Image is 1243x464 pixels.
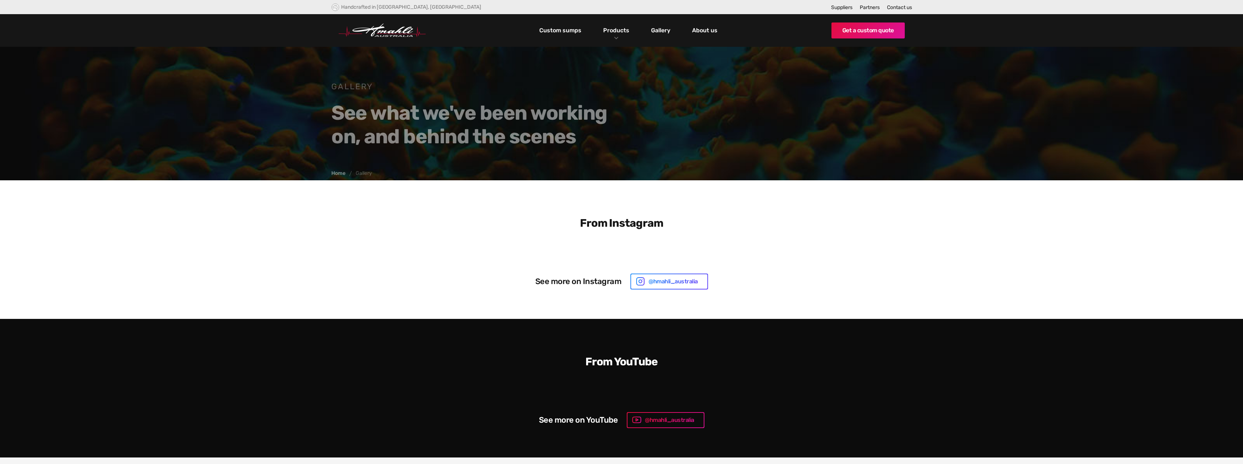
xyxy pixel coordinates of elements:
div: Products [598,14,635,47]
h1: Gallery [331,81,611,92]
h3: From Instagram [482,217,761,230]
a: @hmahli_australia [627,412,704,428]
div: @hmahli_australia [649,277,698,286]
h4: See more on Instagram [535,277,622,286]
h3: From YouTube [482,355,761,368]
h2: See what we've been working on, and behind the scenes [331,101,611,148]
a: @hmahli_australia [630,274,708,290]
a: Products [601,25,631,36]
a: About us [690,24,719,37]
a: Get a custom quote [831,22,905,38]
div: @hmahli_australia [645,416,694,424]
img: Hmahli Australia Logo [339,24,426,37]
div: Handcrafted in [GEOGRAPHIC_DATA], [GEOGRAPHIC_DATA] [341,4,481,10]
a: Gallery [649,24,672,37]
h4: See more on YouTube [539,415,618,425]
a: Suppliers [831,4,852,11]
a: Contact us [887,4,912,11]
a: Home [331,171,345,176]
a: Partners [860,4,880,11]
div: Gallery [356,171,372,176]
a: Custom sumps [537,24,583,37]
a: home [339,24,426,37]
